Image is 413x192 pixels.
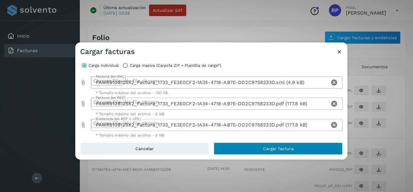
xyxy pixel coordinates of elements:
span: Cancelar [135,147,154,151]
span: Cargar factura [263,147,294,151]
i: Clear Factura (en PDF) [330,100,338,107]
div: PAMR910812SX2_Factura_1733_FE3E0CF2-1A34-4718-AB7E-DD2C9758233D.xml (4.9 kB) [91,76,330,89]
i: Evidencia (en PDF o JPG) prepended action [80,122,86,128]
label: Carga individual [89,61,119,70]
div: PAMR910812SX2_Factura_1733_FE3E0CF2-1A34-4718-AB7E-DD2C9758233D.pdf (177.8 kB) [91,119,330,131]
h3: Cargar facturas [80,47,135,56]
button: Cargar factura [214,143,343,155]
i: Clear Evidencia (en PDF o JPG) [330,121,338,129]
div: * Tamaño máximo del archivo - 5 MB [96,133,338,137]
div: * Tamaño máximo del archivo - 100 KB [96,91,338,95]
i: Factura (en PDF) prepended action [80,101,86,107]
label: Carga masiva (Carpeta ZIP + Plantilla de carga*) [130,61,221,70]
div: PAMR910812SX2_Factura_1733_FE3E0CF2-1A34-4718-AB7E-DD2C9758233D.pdf (177.8 kB) [91,98,330,110]
div: * Tamaño máximo del archivo - 5 MB [96,112,338,116]
i: Clear Factura (en XML) [330,79,338,86]
button: Cancelar [80,143,209,155]
i: Factura (en XML) prepended action [80,79,86,86]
